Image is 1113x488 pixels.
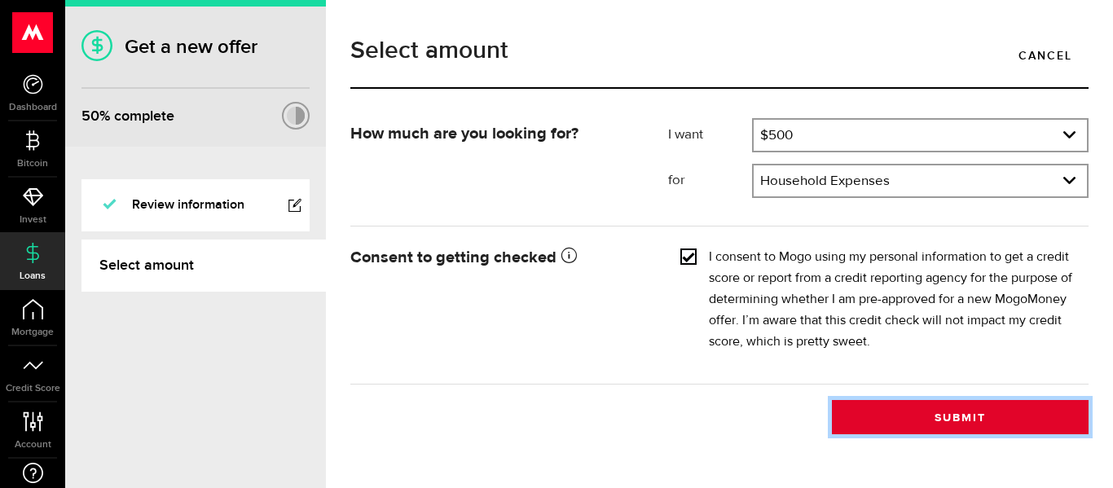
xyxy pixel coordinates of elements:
a: expand select [754,165,1087,196]
label: I consent to Mogo using my personal information to get a credit score or report from a credit rep... [709,247,1076,353]
button: Open LiveChat chat widget [13,7,62,55]
button: Submit [832,400,1089,434]
label: I want [668,125,752,145]
label: for [668,171,752,191]
div: % complete [81,102,174,131]
span: 50 [81,108,99,125]
strong: Consent to getting checked [350,249,577,266]
input: I consent to Mogo using my personal information to get a credit score or report from a credit rep... [680,247,697,263]
a: Select amount [81,240,326,292]
strong: How much are you looking for? [350,125,578,142]
h1: Select amount [350,38,1089,63]
a: expand select [754,120,1087,151]
a: Review information [81,179,310,231]
a: Cancel [1002,38,1089,73]
h1: Get a new offer [81,35,310,59]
